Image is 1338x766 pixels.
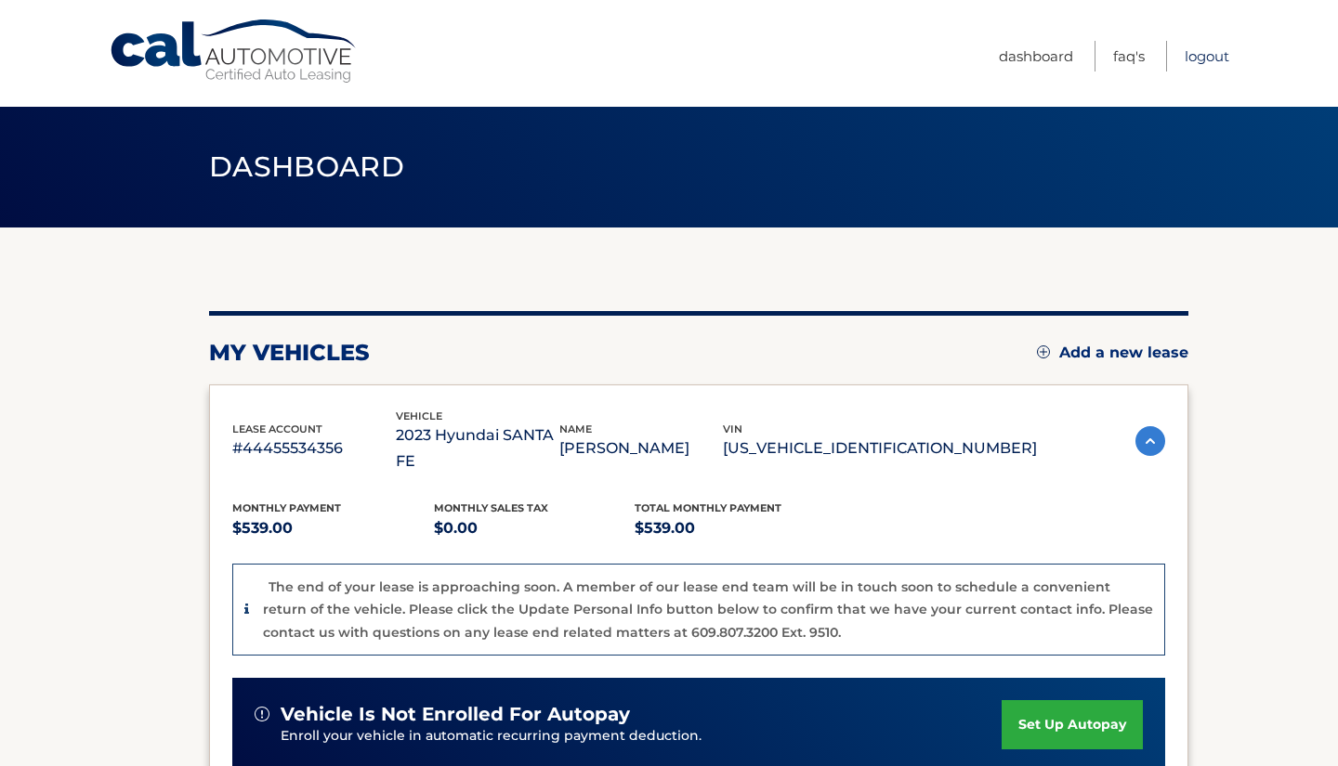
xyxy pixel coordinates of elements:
p: $539.00 [232,515,434,541]
span: Monthly Payment [232,501,341,514]
p: 2023 Hyundai SANTA FE [396,422,559,474]
span: vehicle [396,409,442,422]
a: Cal Automotive [109,19,360,84]
span: vehicle is not enrolled for autopay [281,703,630,726]
span: lease account [232,422,322,435]
img: alert-white.svg [255,707,269,721]
a: Logout [1185,41,1229,71]
span: Monthly sales Tax [434,501,548,514]
a: set up autopay [1002,700,1143,749]
span: Total Monthly Payment [635,501,781,514]
p: $539.00 [635,515,836,541]
span: vin [723,422,742,435]
p: Enroll your vehicle in automatic recurring payment deduction. [281,726,1002,747]
span: Dashboard [209,149,404,184]
span: name [559,422,592,435]
h2: my vehicles [209,339,370,367]
p: [US_VEHICLE_IDENTIFICATION_NUMBER] [723,435,1037,461]
p: The end of your lease is approaching soon. A member of our lease end team will be in touch soon t... [263,578,1153,641]
img: accordion-active.svg [1135,426,1165,456]
a: Add a new lease [1037,344,1188,362]
p: #44455534356 [232,435,396,461]
img: add.svg [1037,345,1050,358]
a: FAQ's [1113,41,1145,71]
a: Dashboard [999,41,1073,71]
p: [PERSON_NAME] [559,435,723,461]
p: $0.00 [434,515,636,541]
